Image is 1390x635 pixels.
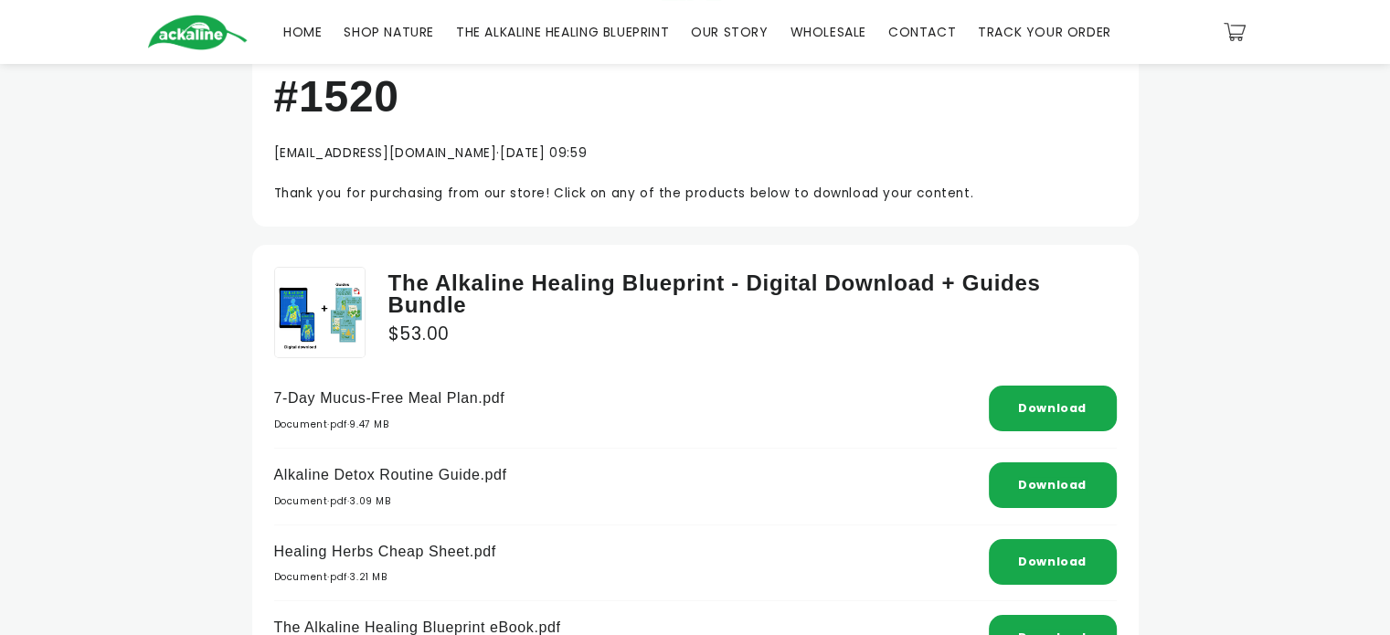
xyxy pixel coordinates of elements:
[691,24,768,40] span: OUR STORY
[274,569,496,587] p: Document pdf 3.21 MB
[1018,477,1087,492] a: Download
[456,24,669,40] span: THE ALKALINE HEALING BLUEPRINT
[1018,554,1087,569] a: Download
[347,418,350,431] span: ·
[274,417,505,434] p: Document pdf 9.47 MB
[388,272,1117,316] h3: The Alkaline Healing Blueprint - Digital Download + Guides Bundle
[274,493,507,511] p: Document pdf 3.09 MB
[347,494,350,508] span: ·
[1018,400,1087,416] a: Download
[327,418,330,431] span: ·
[388,316,1117,353] h3: $53.00
[680,13,779,51] a: OUR STORY
[274,462,507,489] p: Alkaline Detox Routine Guide.pdf
[445,13,680,51] a: THE ALKALINE HEALING BLUEPRINT
[274,69,1117,124] h2: #1520
[978,24,1111,40] span: TRACK YOUR ORDER
[967,13,1122,51] a: TRACK YOUR ORDER
[327,494,330,508] span: ·
[344,24,434,40] span: SHOP NATURE
[283,24,322,40] span: HOME
[347,570,350,584] span: ·
[147,15,248,50] img: Ackaline
[877,13,967,51] a: CONTACT
[333,13,445,51] a: SHOP NATURE
[327,570,330,584] span: ·
[274,539,496,566] p: Healing Herbs Cheap Sheet.pdf
[790,24,865,40] span: WHOLESALE
[274,267,366,358] img: Digital_product.png
[779,13,876,51] a: WHOLESALE
[274,143,1117,164] p: [EMAIL_ADDRESS][DOMAIN_NAME] · [DATE] 09:59
[274,183,1117,205] p: Thank you for purchasing from our store! Click on any of the products below to download your cont...
[888,24,956,40] span: CONTACT
[274,386,505,412] p: 7-Day Mucus-Free Meal Plan.pdf
[272,13,333,51] a: HOME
